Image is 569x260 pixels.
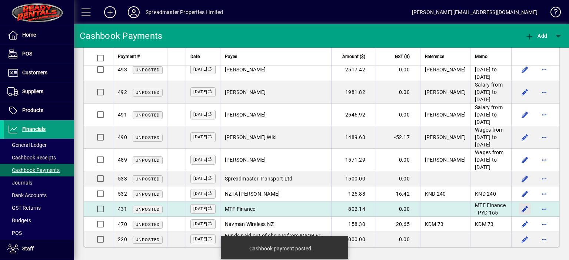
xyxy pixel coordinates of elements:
[225,112,266,118] span: [PERSON_NAME]
[22,32,36,38] span: Home
[395,53,410,61] span: GST ($)
[4,189,74,202] a: Bank Accounts
[4,64,74,82] a: Customers
[118,89,127,95] span: 492
[225,206,256,212] span: MTF Finance
[22,126,46,132] span: Financials
[538,64,550,75] button: More options
[122,6,146,19] button: Profile
[190,174,216,183] label: [DATE]
[538,218,550,230] button: More options
[136,207,160,212] span: Unposted
[376,149,420,171] td: 0.00
[136,90,160,95] span: Unposted
[190,219,216,229] label: [DATE]
[118,67,127,72] span: 493
[380,53,416,61] div: GST ($)
[545,1,560,26] a: Knowledge Base
[118,221,127,227] span: 470
[7,142,47,148] span: General Ledger
[4,45,74,63] a: POS
[136,237,160,242] span: Unposted
[376,81,420,104] td: 0.00
[425,134,466,140] span: [PERSON_NAME]
[118,53,163,61] div: Payment #
[4,139,74,151] a: General Ledger
[136,135,160,140] span: Unposted
[425,53,444,61] span: Reference
[376,126,420,149] td: -52.17
[342,53,365,61] span: Amount ($)
[4,202,74,214] a: GST Returns
[118,53,140,61] span: Payment #
[190,87,216,97] label: [DATE]
[4,227,74,239] a: POS
[475,53,488,61] span: Memo
[475,221,494,227] span: KDM 73
[4,82,74,101] a: Suppliers
[331,149,376,171] td: 1571.29
[190,65,216,74] label: [DATE]
[118,206,127,212] span: 431
[146,6,223,18] div: Spreadmaster Properties Limited
[225,191,280,197] span: NZTA [PERSON_NAME]
[136,158,160,163] span: Unposted
[538,173,550,185] button: More options
[376,202,420,217] td: 0.00
[519,131,531,143] button: Edit
[425,112,466,118] span: [PERSON_NAME]
[331,81,376,104] td: 1981.82
[7,217,31,223] span: Budgets
[4,164,74,176] a: Cashbook Payments
[519,86,531,98] button: Edit
[475,59,503,80] span: Salary from [DATE] to [DATE]
[538,154,550,166] button: More options
[4,151,74,164] a: Cashbook Receipts
[7,180,32,186] span: Journals
[80,30,162,42] div: Cashbook Payments
[538,203,550,215] button: More options
[190,53,200,61] span: Date
[136,68,160,72] span: Unposted
[538,86,550,98] button: More options
[225,221,274,227] span: Navman Wireless NZ
[475,202,506,216] span: MTF Finance - PYD 165
[118,112,127,118] span: 491
[22,107,43,113] span: Products
[190,110,216,119] label: [DATE]
[190,234,216,244] label: [DATE]
[525,33,547,39] span: Add
[225,53,237,61] span: Payee
[331,232,376,247] td: 2000.00
[331,104,376,126] td: 2546.92
[376,186,420,202] td: 16.42
[519,154,531,166] button: Edit
[475,127,504,148] span: Wages from [DATE] to [DATE]
[425,157,466,163] span: [PERSON_NAME]
[4,214,74,227] a: Budgets
[225,89,266,95] span: [PERSON_NAME]
[225,176,293,182] span: Spreadmaster Transport Ltd
[376,217,420,232] td: 20.65
[249,245,313,252] div: Cashbook payment posted.
[4,26,74,44] a: Home
[190,204,216,214] label: [DATE]
[4,101,74,120] a: Products
[190,132,216,142] label: [DATE]
[336,53,372,61] div: Amount ($)
[190,189,216,199] label: [DATE]
[7,205,41,211] span: GST Returns
[538,233,550,245] button: More options
[4,240,74,258] a: Staff
[538,109,550,121] button: More options
[22,246,34,251] span: Staff
[425,221,444,227] span: KDM 73
[118,236,127,242] span: 220
[98,6,122,19] button: Add
[425,89,466,95] span: [PERSON_NAME]
[225,67,266,72] span: [PERSON_NAME]
[519,64,531,75] button: Edit
[475,149,504,170] span: Wages from [DATE] to [DATE]
[475,191,496,197] span: KND 240
[331,58,376,81] td: 2517.42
